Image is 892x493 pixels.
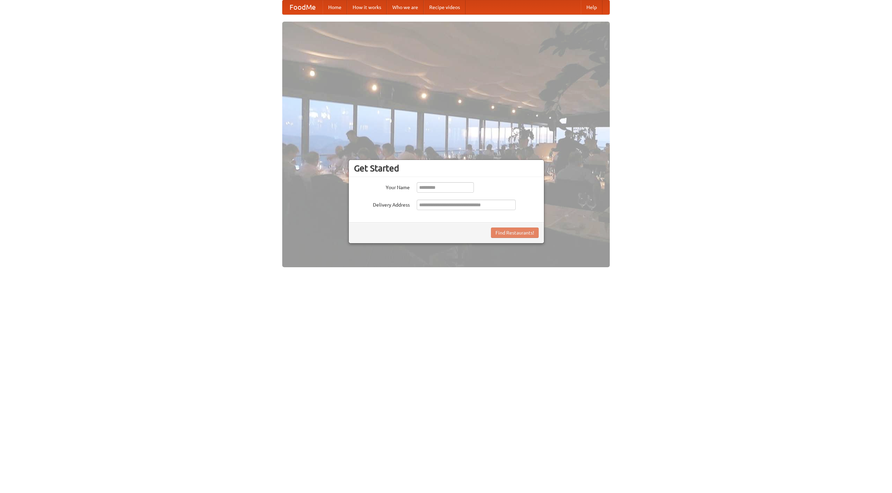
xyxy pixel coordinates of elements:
a: How it works [347,0,387,14]
button: Find Restaurants! [491,228,539,238]
a: Home [323,0,347,14]
a: Who we are [387,0,424,14]
label: Delivery Address [354,200,410,208]
a: FoodMe [283,0,323,14]
a: Help [581,0,602,14]
h3: Get Started [354,163,539,174]
label: Your Name [354,182,410,191]
a: Recipe videos [424,0,466,14]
